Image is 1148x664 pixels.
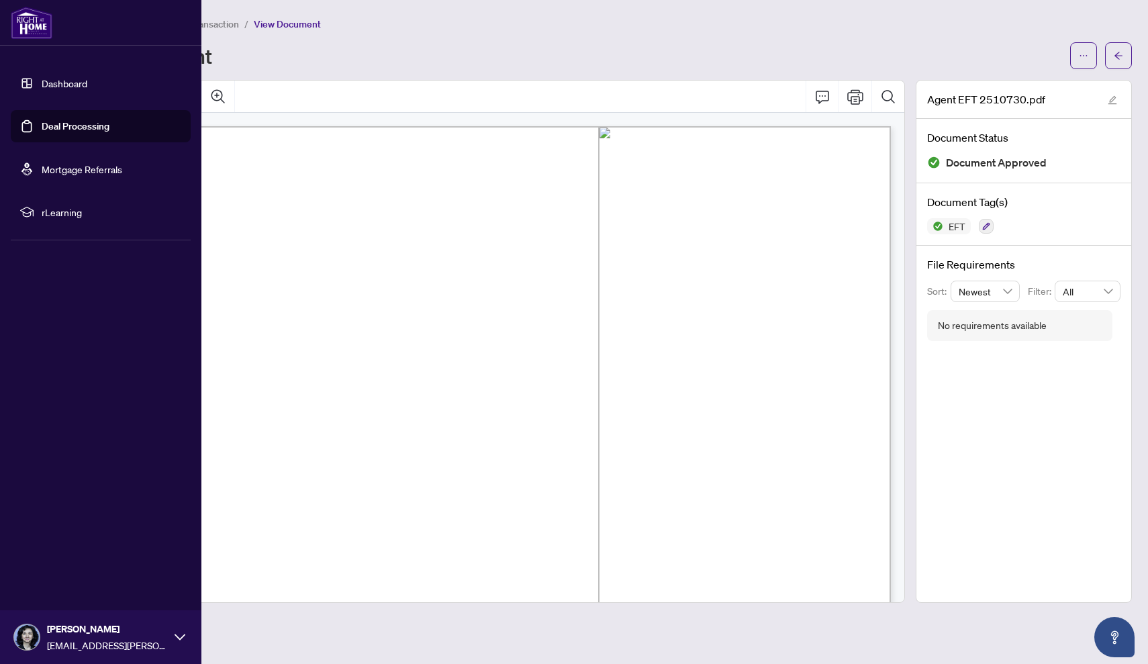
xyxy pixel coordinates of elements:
span: rLearning [42,205,181,220]
span: [EMAIL_ADDRESS][PERSON_NAME][DOMAIN_NAME] [47,638,168,653]
a: Deal Processing [42,120,109,132]
span: ellipsis [1079,51,1088,60]
h4: File Requirements [927,256,1120,273]
a: Dashboard [42,77,87,89]
span: View Document [254,18,321,30]
span: EFT [943,222,971,231]
span: edit [1108,95,1117,105]
span: Document Approved [946,154,1047,172]
img: Document Status [927,156,941,169]
img: Profile Icon [14,624,40,650]
span: All [1063,281,1112,301]
span: Agent EFT 2510730.pdf [927,91,1045,107]
p: Sort: [927,284,951,299]
li: / [244,16,248,32]
button: Open asap [1094,617,1135,657]
p: Filter: [1028,284,1055,299]
h4: Document Tag(s) [927,194,1120,210]
a: Mortgage Referrals [42,163,122,175]
span: View Transaction [167,18,239,30]
div: No requirements available [938,318,1047,333]
img: logo [11,7,52,39]
span: arrow-left [1114,51,1123,60]
span: [PERSON_NAME] [47,622,168,636]
span: Newest [959,281,1012,301]
h4: Document Status [927,130,1120,146]
img: Status Icon [927,218,943,234]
